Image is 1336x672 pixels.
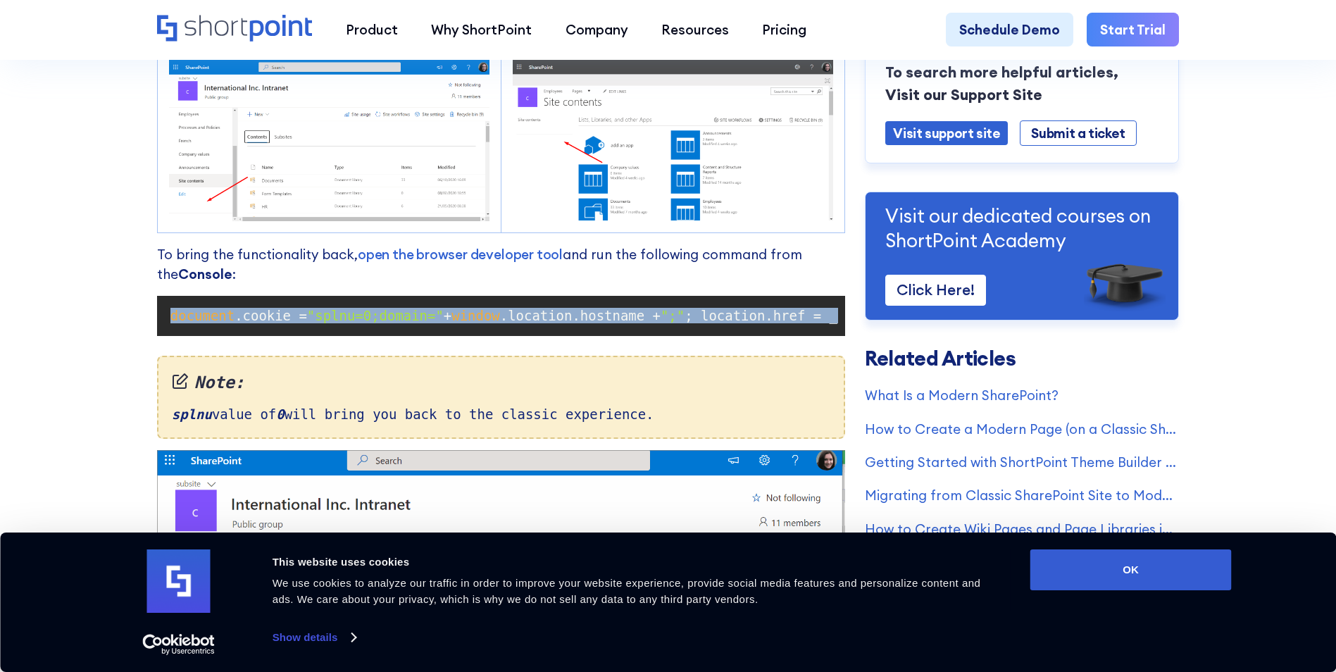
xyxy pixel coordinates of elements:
[746,13,823,46] a: Pricing
[865,385,1179,405] a: What Is a Modern SharePoint?
[415,13,549,46] a: Why ShortPoint
[157,356,845,439] div: value of will bring you back to the classic experience.
[358,246,563,263] a: open the browser developer tool
[885,121,1008,146] a: Visit support site
[865,349,1179,368] h3: Related Articles
[865,519,1179,539] a: How to Create Wiki Pages and Page Libraries in SharePoint
[117,634,240,655] a: Usercentrics Cookiebot - opens in a new window
[865,452,1179,472] a: Getting Started with ShortPoint Theme Builder - Classic SharePoint Sites (Part 1)
[172,406,212,422] em: splnu
[178,266,232,282] strong: Console
[549,13,644,46] a: Company
[1087,13,1179,46] a: Start Trial
[865,486,1179,506] a: Migrating from Classic SharePoint Site to Modern SharePoint Site (SharePoint Online)
[276,406,284,422] em: 0
[273,577,981,605] span: We use cookies to analyze our traffic in order to improve your website experience, provide social...
[661,20,729,39] div: Resources
[147,549,211,613] img: logo
[346,20,398,39] div: Product
[235,308,307,323] span: .cookie =
[329,13,414,46] a: Product
[566,20,628,39] div: Company
[444,308,451,323] span: +
[451,308,499,323] span: window
[685,308,1159,323] span: ; location.href = _spPageContextInfo.webServerRelativeUrl +
[431,20,532,39] div: Why ShortPoint
[946,13,1073,46] a: Schedule Demo
[172,371,830,396] em: Note:
[661,308,685,323] span: ";"
[157,244,845,285] p: To bring the functionality back, and run the following command from the :
[762,20,806,39] div: Pricing
[1030,549,1232,590] button: OK
[865,419,1179,439] a: How to Create a Modern Page (on a Classic SharePoint Site)
[885,61,1159,106] p: To search more helpful articles, Visit our Support Site
[644,13,745,46] a: Resources
[157,15,313,44] a: Home
[1020,120,1136,147] a: Submit a ticket
[500,308,661,323] span: .location.hostname +
[307,308,444,323] span: "splnu=0;domain="
[170,308,235,323] span: document
[885,275,986,306] a: Click Here!
[885,204,1159,253] p: Visit our dedicated courses on ShortPoint Academy
[273,554,999,571] div: This website uses cookies
[273,627,356,648] a: Show details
